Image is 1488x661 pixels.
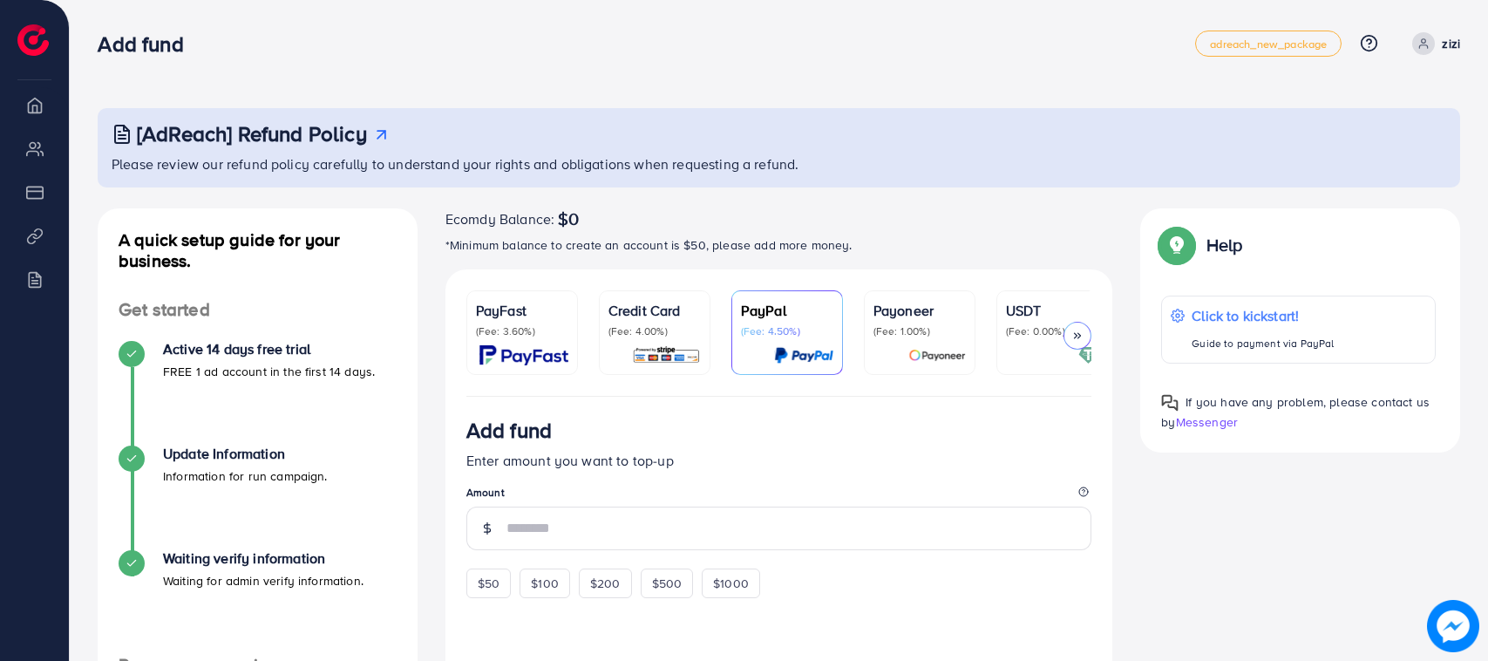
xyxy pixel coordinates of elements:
[137,121,367,147] h3: [AdReach] Refund Policy
[98,229,418,271] h4: A quick setup guide for your business.
[558,208,579,229] span: $0
[17,24,49,56] img: logo
[608,324,701,338] p: (Fee: 4.00%)
[531,575,559,592] span: $100
[163,466,328,487] p: Information for run campaign.
[98,299,418,321] h4: Get started
[112,153,1450,174] p: Please review our refund policy carefully to understand your rights and obligations when requesti...
[590,575,621,592] span: $200
[445,208,554,229] span: Ecomdy Balance:
[476,324,568,338] p: (Fee: 3.60%)
[163,446,328,462] h4: Update Information
[741,324,833,338] p: (Fee: 4.50%)
[98,446,418,550] li: Update Information
[479,345,568,365] img: card
[163,550,364,567] h4: Waiting verify information
[774,345,833,365] img: card
[873,300,966,321] p: Payoneer
[1427,600,1479,652] img: image
[1161,393,1430,431] span: If you have any problem, please contact us by
[713,575,749,592] span: $1000
[98,31,197,57] h3: Add fund
[1006,324,1098,338] p: (Fee: 0.00%)
[1192,333,1334,354] p: Guide to payment via PayPal
[632,345,701,365] img: card
[1161,229,1192,261] img: Popup guide
[445,235,1113,256] p: *Minimum balance to create an account is $50, please add more money.
[1078,345,1098,365] img: card
[98,341,418,446] li: Active 14 days free trial
[1405,32,1460,55] a: zizi
[1195,31,1342,57] a: adreach_new_package
[466,485,1092,507] legend: Amount
[1176,413,1238,431] span: Messenger
[741,300,833,321] p: PayPal
[1442,33,1460,54] p: zizi
[873,324,966,338] p: (Fee: 1.00%)
[908,345,966,365] img: card
[163,570,364,591] p: Waiting for admin verify information.
[163,361,375,382] p: FREE 1 ad account in the first 14 days.
[476,300,568,321] p: PayFast
[1210,38,1327,50] span: adreach_new_package
[466,450,1092,471] p: Enter amount you want to top-up
[608,300,701,321] p: Credit Card
[163,341,375,358] h4: Active 14 days free trial
[98,550,418,655] li: Waiting verify information
[1192,305,1334,326] p: Click to kickstart!
[652,575,683,592] span: $500
[1161,394,1179,412] img: Popup guide
[1206,235,1243,256] p: Help
[466,418,552,443] h3: Add fund
[1006,300,1098,321] p: USDT
[478,575,499,592] span: $50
